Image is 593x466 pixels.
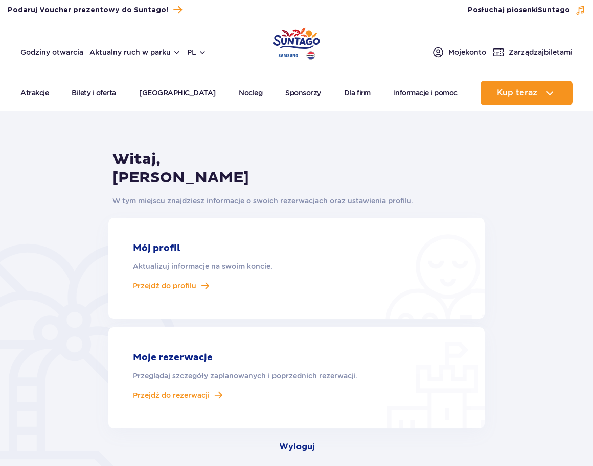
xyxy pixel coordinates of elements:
[432,46,486,58] a: Mojekonto
[133,261,460,272] p: Aktualizuj informacje na swoim koncie.
[394,81,458,105] a: Informacje i pomoc
[273,26,320,58] a: Park of Poland
[20,47,83,57] a: Godziny otwarcia
[481,81,573,105] button: Kup teraz
[468,5,585,15] button: Posłuchaj piosenkiSuntago
[448,47,486,57] span: Moje konto
[133,370,460,381] p: Przeglądaj szczegóły zaplanowanych i poprzednich rezerwacji.
[72,81,116,105] a: Bilety i oferta
[133,242,460,255] strong: Mój profil
[8,3,182,17] a: Podaruj Voucher prezentowy do Suntago!
[344,81,370,105] a: Dla firm
[139,81,216,105] a: [GEOGRAPHIC_DATA]
[89,48,181,56] button: Aktualny ruch w parku
[133,281,460,290] a: Przejdź do profilu
[133,390,210,400] span: Przejdź do rezerwacji
[538,7,570,14] span: Suntago
[8,5,168,15] span: Podaruj Voucher prezentowy do Suntago!
[239,81,262,105] a: Nocleg
[133,352,460,364] strong: Moje rezerwacje
[112,168,481,187] span: [PERSON_NAME]
[133,390,460,400] a: Przejdź do rezerwacji
[187,47,207,57] button: pl
[20,81,49,105] a: Atrakcje
[285,81,321,105] a: Sponsorzy
[492,46,573,58] a: Zarządzajbiletami
[112,150,481,187] h1: Witaj,
[279,440,314,453] a: Wyloguj
[112,195,481,206] p: W tym miejscu znajdziesz informacje o swoich rezerwacjach oraz ustawienia profilu.
[497,88,537,97] span: Kup teraz
[468,5,570,15] span: Posłuchaj piosenki
[133,281,196,290] span: Przejdź do profilu
[509,47,573,57] span: Zarządzaj biletami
